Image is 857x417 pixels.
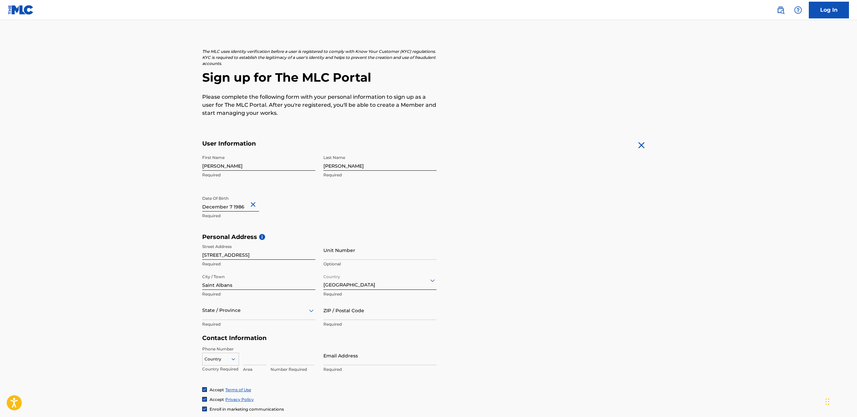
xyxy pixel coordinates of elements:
[8,5,34,15] img: MLC Logo
[636,140,647,151] img: close
[243,366,266,372] p: Area
[202,49,437,67] p: The MLC uses identity verification before a user is registered to comply with Know Your Customer ...
[202,213,315,219] p: Required
[202,233,655,241] h5: Personal Address
[249,194,259,215] button: Close
[323,272,437,288] div: [GEOGRAPHIC_DATA]
[202,93,437,117] p: Please complete the following form with your personal information to sign up as a user for The ML...
[225,387,251,392] a: Terms of Use
[210,397,224,402] span: Accept
[202,291,315,297] p: Required
[203,397,207,401] img: checkbox
[323,366,437,372] p: Required
[824,385,857,417] iframe: Chat Widget
[203,407,207,411] img: checkbox
[202,321,315,327] p: Required
[323,270,340,280] label: Country
[225,397,254,402] a: Privacy Policy
[826,392,830,412] div: Drag
[323,172,437,178] p: Required
[794,6,802,14] img: help
[202,140,437,148] h5: User Information
[202,334,437,342] h5: Contact Information
[323,321,437,327] p: Required
[203,388,207,392] img: checkbox
[210,387,224,392] span: Accept
[791,3,805,17] div: Help
[202,70,655,85] h2: Sign up for The MLC Portal
[270,366,314,372] p: Number Required
[774,3,787,17] a: Public Search
[323,261,437,267] p: Optional
[202,366,239,372] p: Country Required
[323,291,437,297] p: Required
[210,407,284,412] span: Enroll in marketing communications
[202,261,315,267] p: Required
[809,2,849,18] a: Log In
[777,6,785,14] img: search
[202,172,315,178] p: Required
[259,234,265,240] span: i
